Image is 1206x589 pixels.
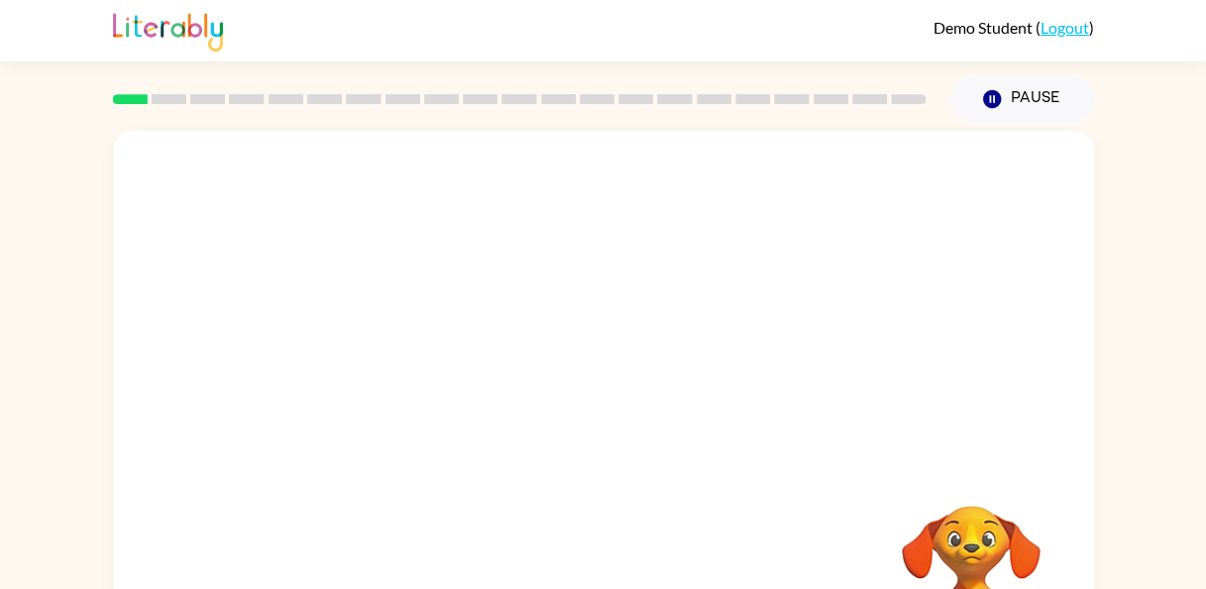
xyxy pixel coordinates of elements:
[113,8,223,52] img: Literably
[933,18,1094,37] div: ( )
[1041,18,1089,37] a: Logout
[950,76,1094,122] button: Pause
[933,18,1036,37] span: Demo Student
